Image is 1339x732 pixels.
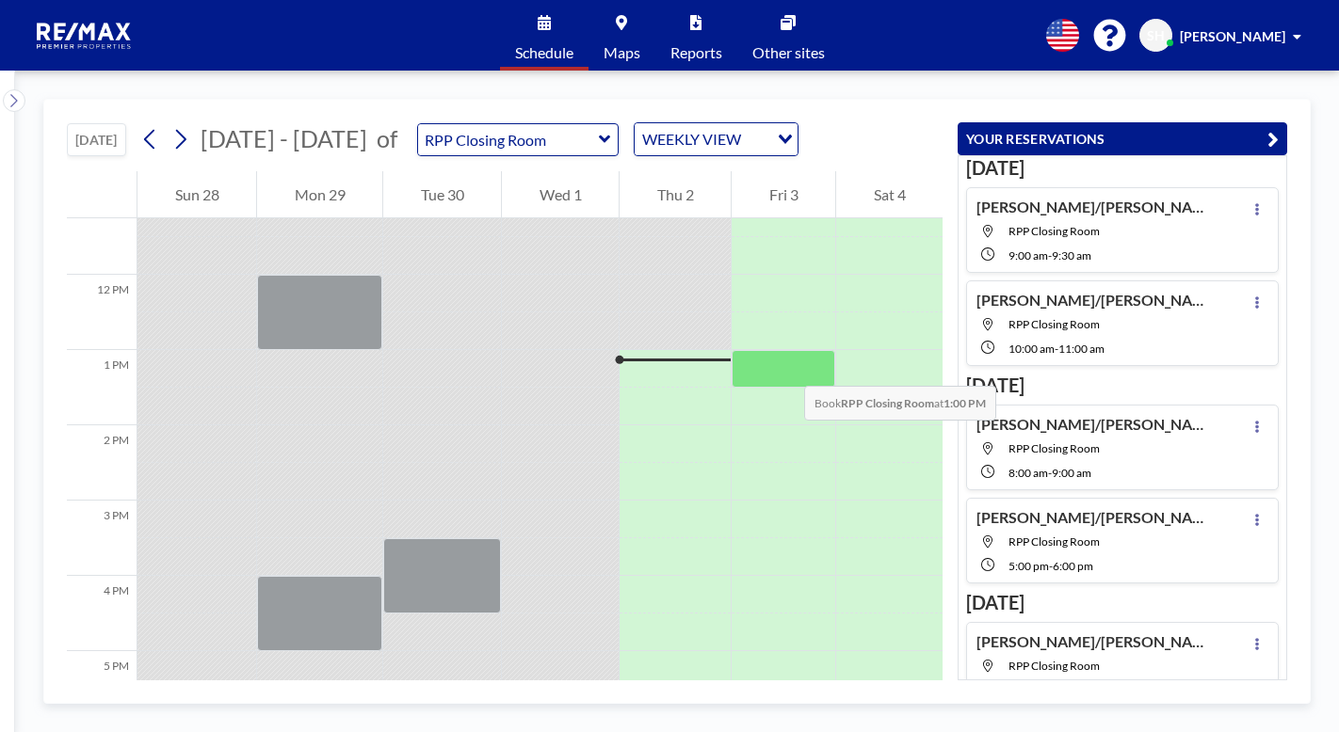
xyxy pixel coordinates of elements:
span: RPP Closing Room [1008,224,1100,238]
div: Mon 29 [257,171,382,218]
span: 9:00 AM [1008,248,1048,263]
span: - [1055,342,1058,356]
div: Wed 1 [502,171,619,218]
h3: [DATE] [966,156,1279,180]
span: RPP Closing Room [1008,659,1100,673]
span: 10:00 AM [1008,342,1055,356]
span: [DATE] - [DATE] [201,124,367,152]
span: Maps [604,45,640,60]
div: Fri 3 [732,171,835,218]
span: 6:00 PM [1053,559,1093,573]
span: Reports [670,45,722,60]
h4: [PERSON_NAME]/[PERSON_NAME]-[STREET_ADDRESS]-Seller Only [PERSON_NAME] [976,198,1212,216]
b: RPP Closing Room [841,396,934,410]
div: 12 PM [67,275,137,350]
h3: [DATE] [966,591,1279,614]
button: YOUR RESERVATIONS [958,122,1287,155]
span: RPP Closing Room [1008,534,1100,549]
div: 1 PM [67,350,137,425]
span: WEEKLY VIEW [638,127,745,151]
b: 1:00 PM [944,396,986,410]
span: of [377,124,397,153]
span: 8:00 AM [1008,466,1048,480]
span: RPP Closing Room [1008,441,1100,455]
span: - [1049,559,1053,573]
span: 9:00 AM [1052,466,1091,480]
div: Sun 28 [137,171,256,218]
div: Search for option [635,123,798,155]
span: 11:00 AM [1058,342,1105,356]
h4: [PERSON_NAME]/[PERSON_NAME]-[STREET_ADDRESS][PERSON_NAME] [976,291,1212,310]
div: 2 PM [67,425,137,501]
span: - [1048,248,1052,263]
div: Thu 2 [620,171,731,218]
button: [DATE] [67,123,126,156]
h4: [PERSON_NAME]/[PERSON_NAME]-[STREET_ADDRESS][PERSON_NAME]-Seller Only-[PERSON_NAME] [976,632,1212,651]
div: 3 PM [67,501,137,576]
div: Sat 4 [836,171,943,218]
span: - [1048,466,1052,480]
h4: [PERSON_NAME]/[PERSON_NAME]-937 [PERSON_NAME] Parkway-[PERSON_NAME] buyer Only [976,415,1212,434]
input: RPP Closing Room [418,124,599,155]
span: Schedule [515,45,573,60]
h3: [DATE] [966,374,1279,397]
h4: [PERSON_NAME]/[PERSON_NAME]-5819 Bocagrande Dr-[PERSON_NAME] [976,508,1212,527]
span: SH [1147,27,1165,44]
span: 5:00 PM [1008,559,1049,573]
span: [PERSON_NAME] [1180,28,1285,44]
span: 9:30 AM [1052,248,1091,263]
div: 5 PM [67,651,137,726]
span: RPP Closing Room [1008,317,1100,331]
span: Book at [804,386,996,421]
img: organization-logo [30,17,139,55]
input: Search for option [747,127,766,151]
span: Other sites [752,45,825,60]
div: 4 PM [67,576,137,651]
div: Tue 30 [383,171,501,218]
div: 11 AM [67,199,137,275]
